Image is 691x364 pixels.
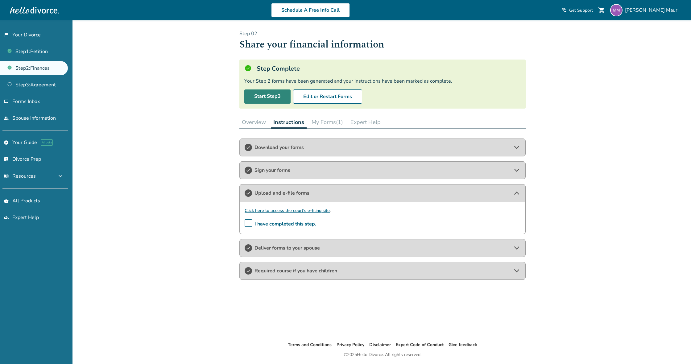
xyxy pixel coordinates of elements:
[245,207,520,214] p: .
[625,7,681,14] span: [PERSON_NAME] Mauri
[4,174,9,179] span: menu_book
[4,157,9,162] span: list_alt_check
[245,219,316,229] span: I have completed this step.
[4,140,9,145] span: explore
[610,4,623,16] img: michelle.dowd@outlook.com
[369,341,391,349] li: Disclaimer
[254,190,511,196] span: Upload and e-file forms
[449,341,477,349] li: Give feedback
[239,116,268,128] button: Overview
[254,144,511,151] span: Download your forms
[4,116,9,121] span: people
[57,172,64,180] span: expand_more
[396,342,444,348] a: Expert Code of Conduct
[271,116,307,129] button: Instructions
[12,98,40,105] span: Forms Inbox
[337,342,364,348] a: Privacy Policy
[348,116,383,128] button: Expert Help
[569,7,593,13] span: Get Support
[254,267,511,274] span: Required course if you have children
[4,215,9,220] span: groups
[245,208,330,213] a: Click here to access the court's e-filing site
[309,116,345,128] button: My Forms(1)
[4,173,36,180] span: Resources
[660,334,691,364] iframe: Chat Widget
[4,32,9,37] span: flag_2
[254,245,511,251] span: Deliver forms to your spouse
[41,139,53,146] span: AI beta
[257,64,300,73] h5: Step Complete
[239,30,526,37] p: Step 0 2
[288,342,332,348] a: Terms and Conditions
[271,3,350,17] a: Schedule A Free Info Call
[344,351,421,358] div: © 2025 Hello Divorce. All rights reserved.
[4,99,9,104] span: inbox
[562,7,593,13] a: phone_in_talkGet Support
[4,198,9,203] span: shopping_basket
[562,8,567,13] span: phone_in_talk
[244,78,521,85] div: Your Step 2 forms have been generated and your instructions have been marked as complete.
[293,89,362,104] button: Edit or Restart Forms
[239,37,526,52] h1: Share your financial information
[598,6,605,14] span: shopping_cart
[244,89,291,104] a: Start Step3
[254,167,511,174] span: Sign your forms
